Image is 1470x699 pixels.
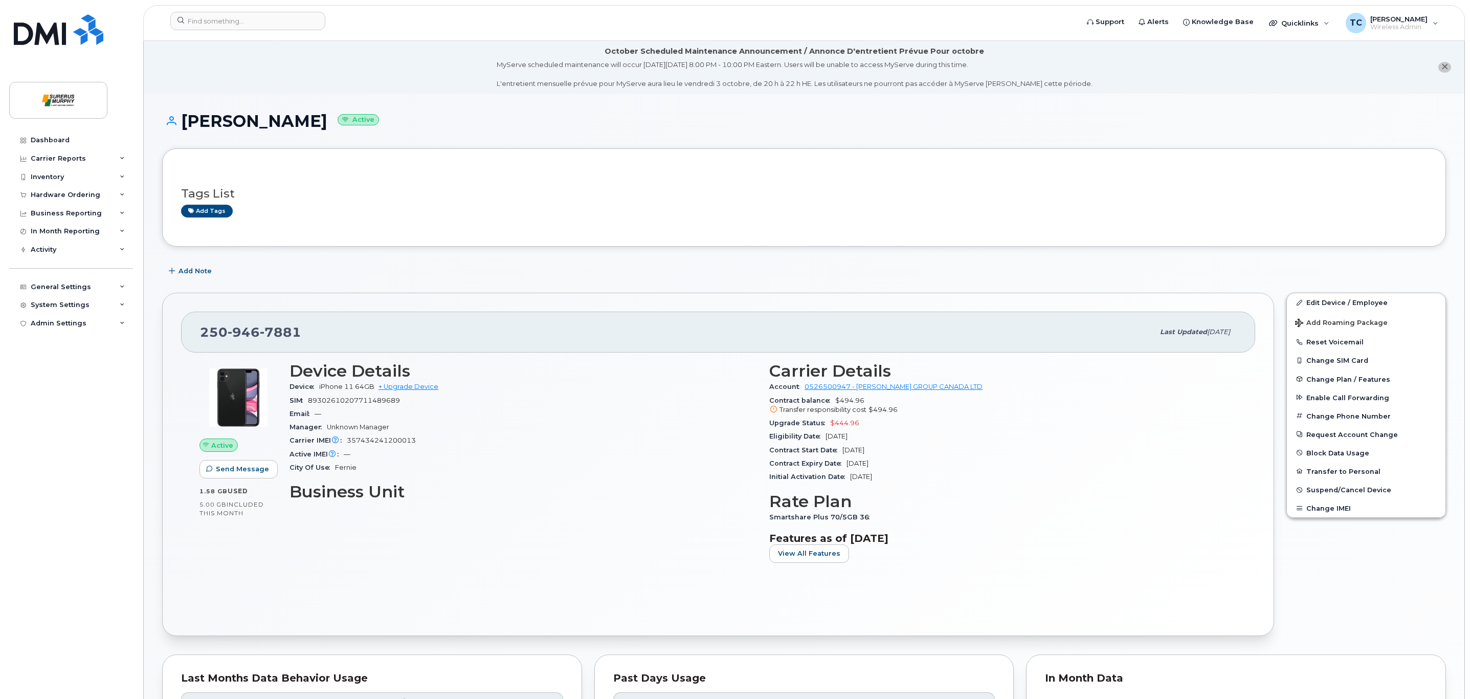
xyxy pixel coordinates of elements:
h3: Carrier Details [769,362,1237,380]
span: iPhone 11 64GB [319,383,374,390]
h1: [PERSON_NAME] [162,112,1446,130]
span: Contract Start Date [769,446,842,454]
span: Transfer responsibility cost [779,406,866,413]
span: [DATE] [1207,328,1230,336]
span: — [315,410,321,418]
button: Change IMEI [1287,499,1445,517]
span: included this month [199,500,264,517]
span: $494.96 [868,406,898,413]
span: 89302610207711489689 [308,397,400,404]
span: Add Roaming Package [1295,319,1388,329]
span: 5.00 GB [199,501,227,508]
button: Suspend/Cancel Device [1287,480,1445,499]
button: close notification [1438,62,1451,73]
span: Suspend/Cancel Device [1306,486,1391,494]
span: City Of Use [289,464,335,471]
span: $444.96 [830,419,859,427]
div: Last Months Data Behavior Usage [181,673,563,684]
a: 0526500947 - [PERSON_NAME] GROUP CANADA LTD [805,383,983,390]
div: October Scheduled Maintenance Announcement / Annonce D'entretient Prévue Pour octobre [605,46,984,57]
img: iPhone_11.jpg [208,367,269,428]
span: Change Plan / Features [1306,375,1390,383]
button: Change Phone Number [1287,407,1445,425]
span: 357434241200013 [347,436,416,444]
span: Fernie [335,464,357,471]
a: Add tags [181,205,233,217]
a: Edit Device / Employee [1287,293,1445,312]
span: Active [211,441,233,450]
span: — [344,450,350,458]
h3: Rate Plan [769,492,1237,511]
button: Change SIM Card [1287,351,1445,369]
span: View All Features [778,549,840,558]
span: Eligibility Date [769,432,826,440]
span: [DATE] [842,446,864,454]
span: Add Note [179,266,212,276]
button: View All Features [769,544,849,563]
button: Change Plan / Features [1287,370,1445,388]
span: $494.96 [769,397,1237,415]
span: 250 [200,324,301,340]
button: Transfer to Personal [1287,462,1445,480]
span: 946 [228,324,260,340]
span: Contract balance [769,397,835,404]
span: Manager [289,423,327,431]
a: + Upgrade Device [378,383,438,390]
span: Upgrade Status [769,419,830,427]
span: [DATE] [850,473,872,480]
button: Reset Voicemail [1287,333,1445,351]
h3: Device Details [289,362,757,380]
span: Enable Call Forwarding [1306,394,1389,401]
span: [DATE] [826,432,848,440]
span: Active IMEI [289,450,344,458]
span: Last updated [1160,328,1207,336]
button: Send Message [199,460,278,478]
small: Active [338,114,379,126]
div: Past Days Usage [613,673,995,684]
h3: Features as of [DATE] [769,532,1237,544]
span: SIM [289,397,308,404]
span: Unknown Manager [327,423,389,431]
span: Email [289,410,315,418]
h3: Business Unit [289,483,757,501]
span: [DATE] [847,460,868,467]
div: MyServe scheduled maintenance will occur [DATE][DATE] 8:00 PM - 10:00 PM Eastern. Users will be u... [497,60,1093,89]
span: Carrier IMEI [289,436,347,444]
button: Block Data Usage [1287,444,1445,462]
span: Smartshare Plus 70/5GB 36 [769,513,875,521]
h3: Tags List [181,187,1427,200]
button: Add Roaming Package [1287,312,1445,333]
button: Request Account Change [1287,425,1445,444]
button: Add Note [162,262,220,280]
button: Enable Call Forwarding [1287,388,1445,407]
div: In Month Data [1045,673,1427,684]
span: Initial Activation Date [769,473,850,480]
span: used [228,487,248,495]
span: 1.58 GB [199,488,228,495]
span: Send Message [216,464,269,474]
span: Device [289,383,319,390]
span: Contract Expiry Date [769,460,847,467]
span: Account [769,383,805,390]
span: 7881 [260,324,301,340]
